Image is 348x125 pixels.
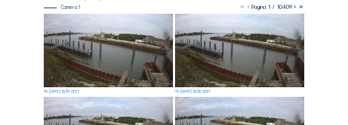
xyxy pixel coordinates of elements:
img: image_52844609 [175,14,305,87]
div: Th [DATE] 10:30 CEST [175,90,211,93]
img: image_52844778 [44,14,174,87]
div: Th [DATE] 10:35 CEST [44,90,79,93]
span: Pagina 1 / 10409 [252,3,292,10]
div: Camera 1 [44,5,80,10]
